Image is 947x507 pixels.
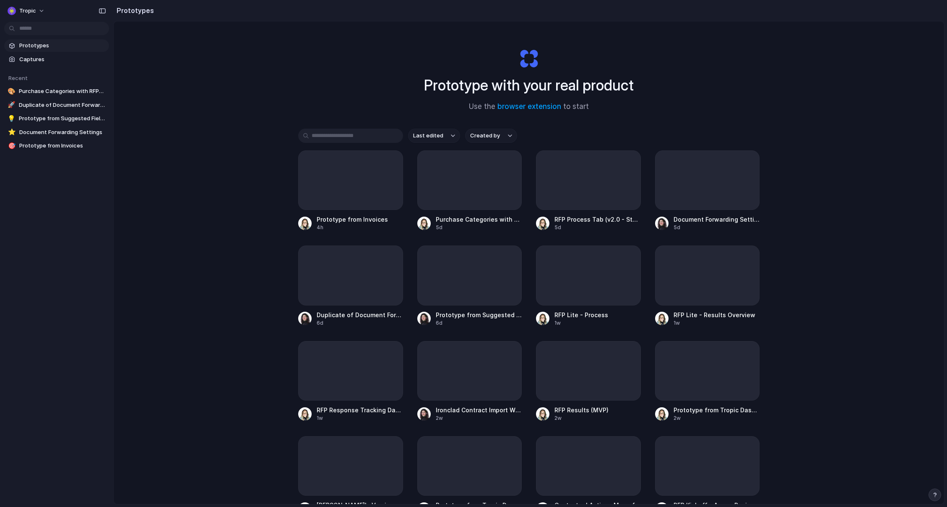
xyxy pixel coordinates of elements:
span: RFP Response Tracking Dashboard [317,406,403,414]
span: Recent [8,75,28,81]
div: 1w [674,319,760,327]
div: 5d [436,224,522,231]
h2: Prototypes [113,5,154,16]
div: 💡 [8,114,16,123]
a: RFP Lite - Process1w [536,246,641,326]
button: Last edited [408,129,460,143]
div: 2w [436,414,522,422]
a: Prototypes [4,39,109,52]
span: Prototype from Suggested Fields Settings [436,310,522,319]
span: Captures [19,55,106,64]
button: Created by [465,129,517,143]
span: Created by [470,132,500,140]
span: Purchase Categories with RFPs Tab [19,87,106,96]
span: Document Forwarding Settings [674,215,760,224]
div: 2w [554,414,641,422]
span: Document Forwarding Settings [19,128,106,137]
span: Purchase Categories with RFPs Tab [436,215,522,224]
span: Prototype from Tropic Dashboard v2 [674,406,760,414]
div: 6d [317,319,403,327]
div: 5d [554,224,641,231]
span: RFP Lite - Process [554,310,641,319]
a: Duplicate of Document Forwarding Settings6d [298,246,403,326]
span: RFP Process Tab (v2.0 - Standard) [554,215,641,224]
a: Document Forwarding Settings5d [655,150,760,231]
a: RFP Results (MVP)2w [536,341,641,422]
div: 🚀 [8,101,16,109]
span: Prototype from Invoices [317,215,403,224]
h1: Prototype with your real product [424,74,634,96]
div: 1w [317,414,403,422]
a: RFP Lite - Results Overview1w [655,246,760,326]
div: ⭐ [8,128,16,137]
a: 💡Prototype from Suggested Fields Settings [4,112,109,125]
span: Prototype from Suggested Fields Settings [19,114,106,123]
button: Tropic [4,4,49,18]
a: Prototype from Invoices4h [298,150,403,231]
span: Last edited [413,132,443,140]
div: 🎯 [8,142,16,150]
div: 1w [554,319,641,327]
a: Captures [4,53,109,66]
span: Tropic [19,7,36,15]
a: Prototype from Tropic Dashboard v22w [655,341,760,422]
span: RFP Lite - Results Overview [674,310,760,319]
a: 🚀Duplicate of Document Forwarding Settings [4,99,109,111]
a: RFP Response Tracking Dashboard1w [298,341,403,422]
a: RFP Process Tab (v2.0 - Standard)5d [536,150,641,231]
span: Prototypes [19,41,106,50]
a: 🎯Prototype from Invoices [4,140,109,152]
span: Prototype from Invoices [19,142,106,150]
span: RFP Results (MVP) [554,406,641,414]
span: Duplicate of Document Forwarding Settings [19,101,106,109]
a: Prototype from Suggested Fields Settings6d [417,246,522,326]
div: 5d [674,224,760,231]
span: Use the to start [469,101,589,112]
a: Ironclad Contract Import Wizard2w [417,341,522,422]
span: Ironclad Contract Import Wizard [436,406,522,414]
div: 🎨 [8,87,16,96]
a: Purchase Categories with RFPs Tab5d [417,150,522,231]
span: Duplicate of Document Forwarding Settings [317,310,403,319]
div: 2w [674,414,760,422]
a: 🎨Purchase Categories with RFPs Tab [4,85,109,98]
a: browser extension [497,102,561,111]
div: 4h [317,224,403,231]
a: ⭐Document Forwarding Settings [4,126,109,139]
div: 6d [436,319,522,327]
